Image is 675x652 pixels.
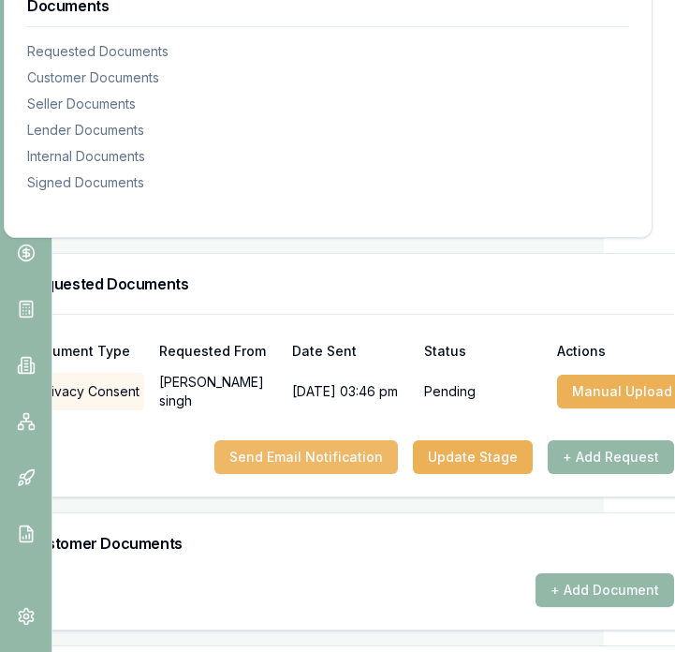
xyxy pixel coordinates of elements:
div: Seller Documents [27,95,629,113]
div: Customer Documents [27,68,629,87]
button: Send Email Notification [214,440,398,474]
div: Status [424,345,541,358]
div: Privacy Consent [27,373,144,410]
div: Actions [557,345,674,358]
div: Document Type [27,345,144,358]
div: Requested Documents [27,42,629,61]
p: [PERSON_NAME] singh [159,373,276,410]
div: [DATE] 03:46 pm [292,373,409,410]
div: Date Sent [292,345,409,358]
div: Signed Documents [27,173,629,192]
button: + Add Request [548,440,674,474]
h3: Customer Documents [27,536,674,551]
p: Pending [424,382,476,401]
div: Lender Documents [27,121,629,140]
button: + Add Document [536,573,674,607]
button: Update Stage [413,440,533,474]
h3: Requested Documents [27,276,674,291]
div: Requested From [159,345,276,358]
div: Internal Documents [27,147,629,166]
